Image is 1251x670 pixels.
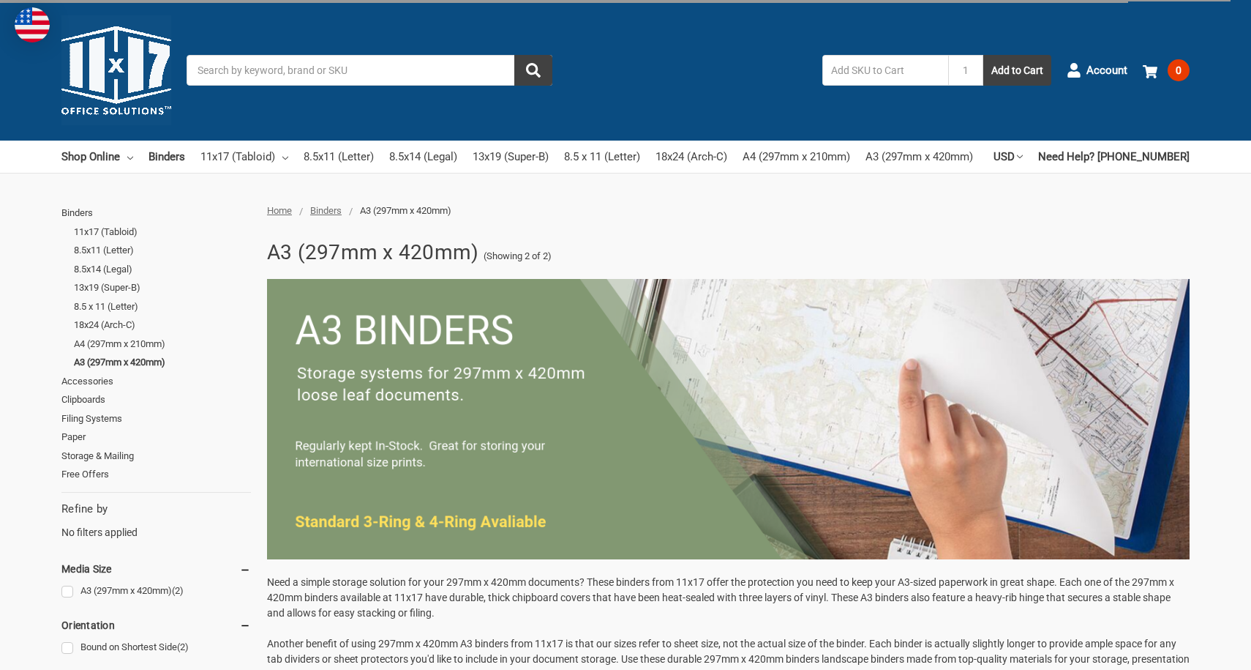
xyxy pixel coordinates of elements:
[74,316,251,335] a: 18x24 (Arch-C)
[149,141,185,173] a: Binders
[61,428,251,447] a: Paper
[484,249,552,264] span: (Showing 2 of 2)
[74,260,251,279] a: 8.5x14 (Legal)
[743,141,850,173] a: A4 (297mm x 210mm)
[267,234,479,272] h1: A3 (297mm x 420mm)
[74,223,251,242] a: 11x17 (Tabloid)
[74,335,251,354] a: A4 (297mm x 210mm)
[61,581,251,601] a: A3 (297mm x 420mm)
[1067,51,1127,89] a: Account
[993,141,1023,173] a: USD
[304,141,374,173] a: 8.5x11 (Letter)
[61,204,251,223] a: Binders
[267,576,1174,619] span: Need a simple storage solution for your 297mm x 420mm documents? These binders from 11x17 offer t...
[15,7,50,42] img: duty and tax information for United States
[310,205,342,216] a: Binders
[1086,62,1127,79] span: Account
[61,617,251,634] h5: Orientation
[865,141,973,173] a: A3 (297mm x 420mm)
[61,409,251,428] a: Filing Systems
[473,141,549,173] a: 13x19 (Super-B)
[1168,59,1190,81] span: 0
[61,465,251,484] a: Free Offers
[61,372,251,391] a: Accessories
[187,55,552,86] input: Search by keyword, brand or SKU
[564,141,640,173] a: 8.5 x 11 (Letter)
[74,353,251,372] a: A3 (297mm x 420mm)
[360,205,451,216] span: A3 (297mm x 420mm)
[267,279,1190,559] img: 8.png
[177,641,189,652] span: (2)
[61,141,133,173] a: Shop Online
[172,585,184,596] span: (2)
[200,141,288,173] a: 11x17 (Tabloid)
[74,241,251,260] a: 8.5x11 (Letter)
[61,447,251,466] a: Storage & Mailing
[389,141,457,173] a: 8.5x14 (Legal)
[822,55,948,86] input: Add SKU to Cart
[1143,51,1190,89] a: 0
[1130,630,1251,670] iframe: Google Customer Reviews
[1038,141,1190,173] a: Need Help? [PHONE_NUMBER]
[61,501,251,518] h5: Refine by
[655,141,727,173] a: 18x24 (Arch-C)
[983,55,1051,86] button: Add to Cart
[74,278,251,297] a: 13x19 (Super-B)
[61,638,251,658] a: Bound on Shortest Side
[267,205,292,216] a: Home
[61,560,251,578] h5: Media Size
[61,390,251,409] a: Clipboards
[61,501,251,540] div: No filters applied
[61,15,171,125] img: 11x17.com
[74,297,251,316] a: 8.5 x 11 (Letter)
